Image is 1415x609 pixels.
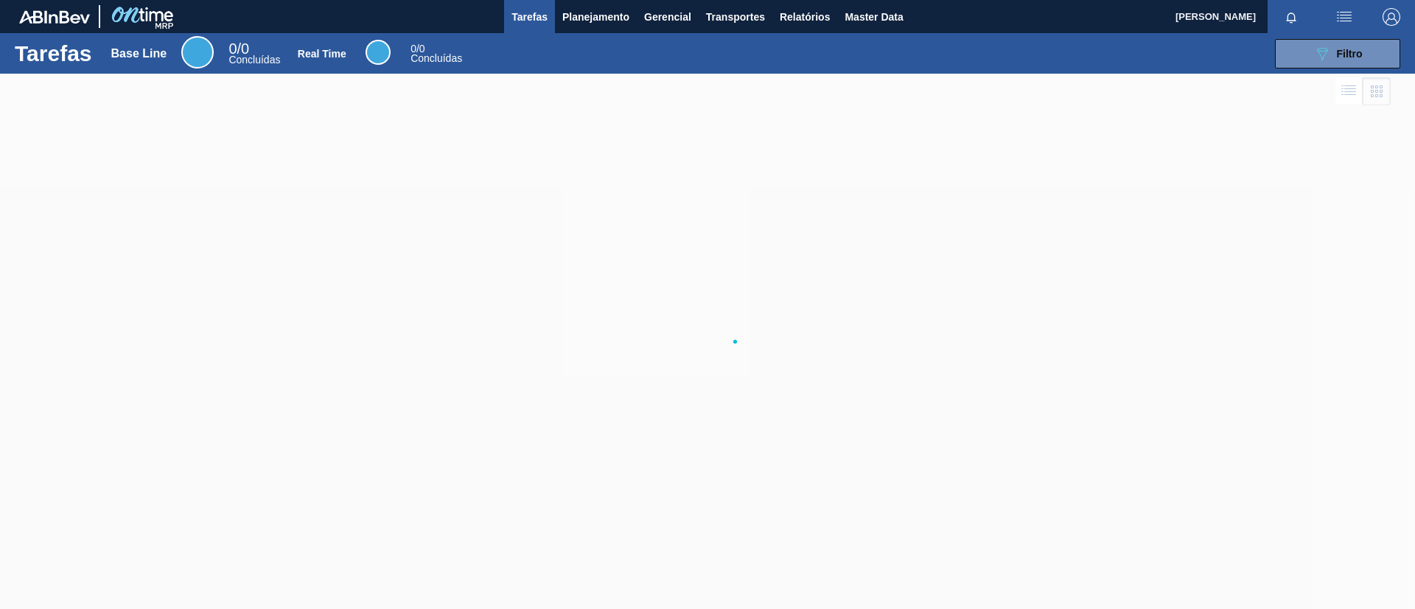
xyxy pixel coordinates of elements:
span: Gerencial [644,8,691,26]
span: Filtro [1337,48,1363,60]
img: userActions [1335,8,1353,26]
span: Concluídas [228,54,280,66]
h1: Tarefas [15,45,92,62]
div: Real Time [366,40,391,65]
span: Planejamento [562,8,629,26]
span: 0 [228,41,237,57]
div: Base Line [111,47,167,60]
span: Relatórios [780,8,830,26]
span: / 0 [228,41,249,57]
div: Base Line [181,36,214,68]
span: Master Data [845,8,903,26]
img: Logout [1383,8,1400,26]
span: 0 [410,43,416,54]
img: TNhmsLtSVTkK8tSr43FrP2fwEKptu5GPRR3wAAAABJRU5ErkJggg== [19,10,90,24]
button: Notificações [1268,7,1315,27]
div: Real Time [410,44,462,63]
div: Base Line [228,43,280,65]
div: Real Time [298,48,346,60]
span: / 0 [410,43,424,54]
span: Transportes [706,8,765,26]
span: Concluídas [410,52,462,64]
button: Filtro [1275,39,1400,68]
span: Tarefas [511,8,548,26]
